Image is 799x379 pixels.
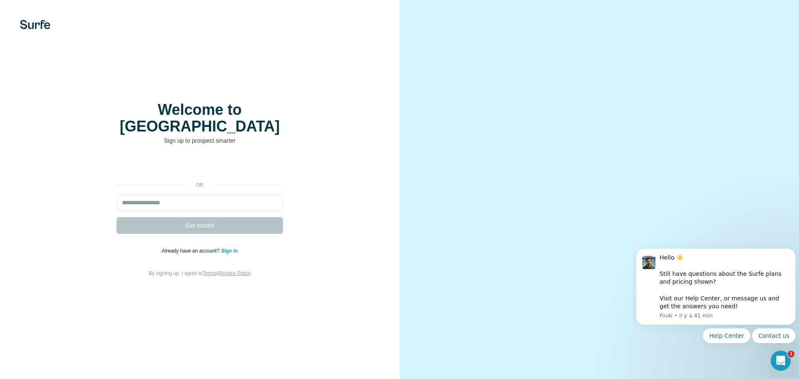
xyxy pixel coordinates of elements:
a: Privacy Policy [220,270,251,276]
span: 1 [788,351,794,357]
h1: Welcome to [GEOGRAPHIC_DATA] [117,102,283,135]
img: Surfe's logo [20,20,50,29]
iframe: Intercom live chat [771,351,791,371]
a: Terms [203,270,216,276]
span: By signing up, I agree to & [149,270,251,276]
iframe: Bouton "Se connecter avec Google" [112,157,287,176]
p: or [186,181,213,189]
iframe: Intercom notifications message [633,221,799,357]
a: Sign in [221,248,238,254]
span: Already have an account? [162,248,221,254]
p: Sign up to prospect smarter [117,136,283,145]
